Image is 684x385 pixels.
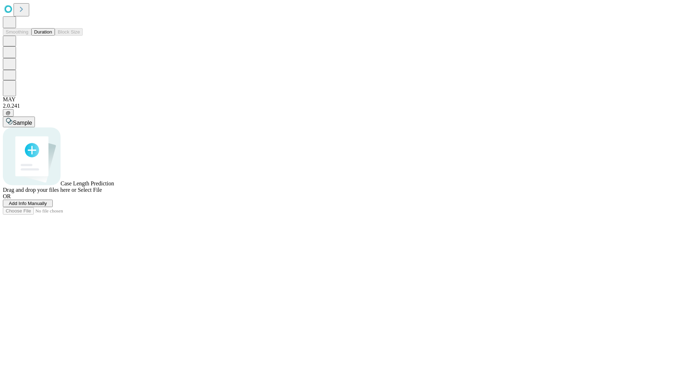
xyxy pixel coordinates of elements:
[3,109,14,117] button: @
[3,200,53,207] button: Add Info Manually
[3,96,681,103] div: MAY
[13,120,32,126] span: Sample
[9,201,47,206] span: Add Info Manually
[31,28,55,36] button: Duration
[78,187,102,193] span: Select File
[3,103,681,109] div: 2.0.241
[3,28,31,36] button: Smoothing
[3,187,76,193] span: Drag and drop your files here or
[55,28,83,36] button: Block Size
[6,110,11,115] span: @
[61,180,114,186] span: Case Length Prediction
[3,117,35,127] button: Sample
[3,193,11,199] span: OR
